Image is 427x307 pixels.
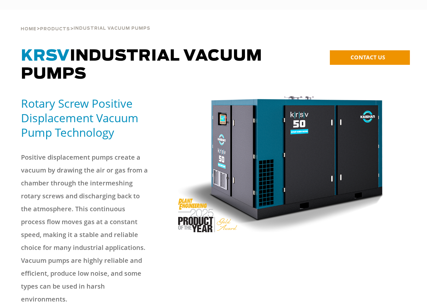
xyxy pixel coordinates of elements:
[21,48,70,64] span: KRSV
[21,96,170,140] h5: Rotary Screw Positive Displacement Vacuum Pump Technology
[21,27,36,31] span: Home
[21,10,150,34] div: > >
[178,96,383,232] img: POY-KRSV
[40,26,70,32] a: Products
[351,54,385,61] span: CONTACT US
[74,26,150,31] span: Industrial Vacuum Pumps
[21,26,36,32] a: Home
[330,50,410,65] a: CONTACT US
[21,48,262,82] span: Industrial Vacuum Pumps
[21,151,148,306] p: Positive displacement pumps create a vacuum by drawing the air or gas from a chamber through the ...
[40,27,70,31] span: Products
